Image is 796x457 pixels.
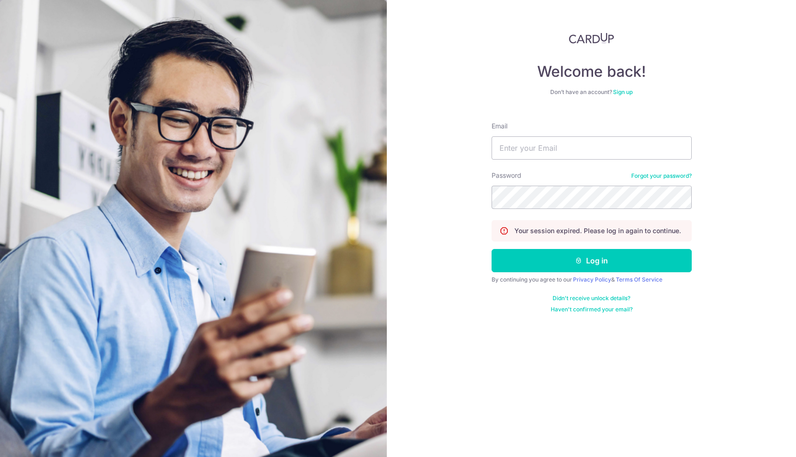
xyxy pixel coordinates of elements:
[492,171,521,180] label: Password
[573,276,611,283] a: Privacy Policy
[616,276,662,283] a: Terms Of Service
[492,249,692,272] button: Log in
[492,121,507,131] label: Email
[514,226,681,235] p: Your session expired. Please log in again to continue.
[553,295,630,302] a: Didn't receive unlock details?
[569,33,614,44] img: CardUp Logo
[492,136,692,160] input: Enter your Email
[551,306,633,313] a: Haven't confirmed your email?
[492,276,692,283] div: By continuing you agree to our &
[631,172,692,180] a: Forgot your password?
[613,88,633,95] a: Sign up
[492,62,692,81] h4: Welcome back!
[492,88,692,96] div: Don’t have an account?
